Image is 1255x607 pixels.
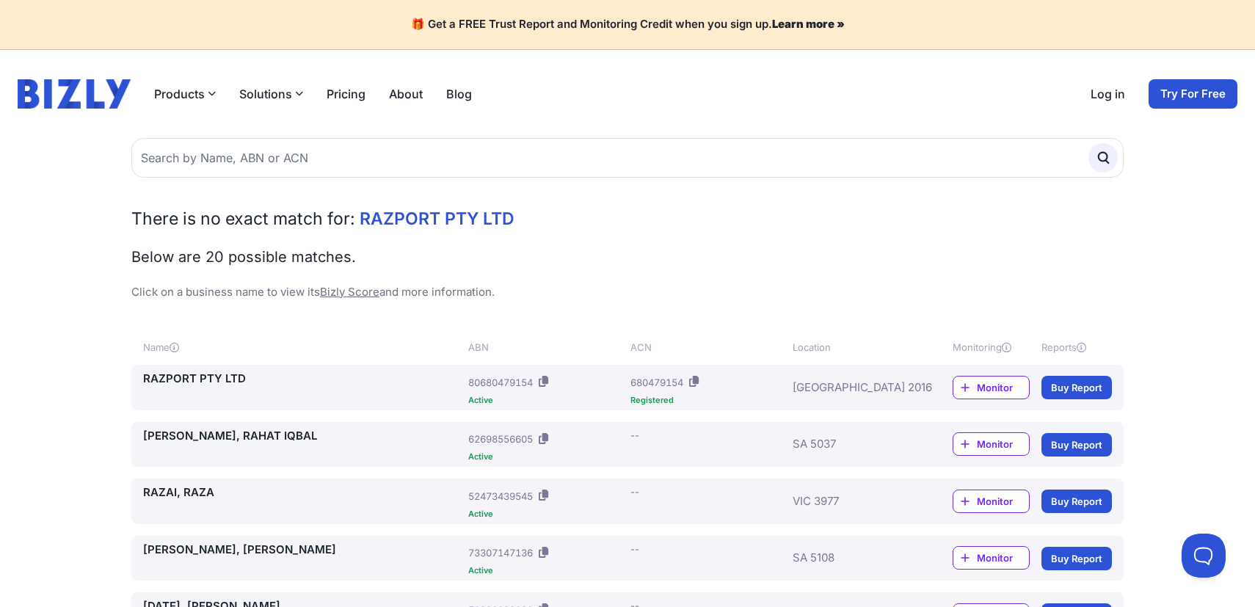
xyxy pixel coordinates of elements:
div: Location [793,340,909,355]
div: -- [630,428,639,443]
a: Monitor [953,432,1030,456]
a: Monitor [953,546,1030,570]
span: Monitor [977,550,1029,565]
div: [GEOGRAPHIC_DATA] 2016 [793,371,909,404]
a: RAZAI, RAZA [143,484,462,501]
button: Products [154,85,216,103]
a: Buy Report [1041,547,1112,570]
div: Monitoring [953,340,1030,355]
span: Monitor [977,494,1029,509]
div: SA 5108 [793,542,909,575]
a: [PERSON_NAME], RAHAT IQBAL [143,428,462,445]
div: ABN [468,340,625,355]
div: 62698556605 [468,432,533,446]
a: Try For Free [1149,79,1237,109]
div: Name [143,340,462,355]
div: Active [468,510,625,518]
div: -- [630,542,639,556]
span: RAZPORT PTY LTD [360,208,514,229]
div: 52473439545 [468,489,533,504]
p: Click on a business name to view its and more information. [131,284,1124,301]
div: Active [468,396,625,404]
a: Log in [1091,85,1125,103]
a: Buy Report [1041,433,1112,457]
button: Solutions [239,85,303,103]
a: RAZPORT PTY LTD [143,371,462,388]
div: SA 5037 [793,428,909,462]
div: Reports [1041,340,1112,355]
span: Monitor [977,437,1029,451]
span: There is no exact match for: [131,208,355,229]
a: Blog [446,85,472,103]
div: Active [468,567,625,575]
a: Buy Report [1041,490,1112,513]
iframe: Toggle Customer Support [1182,534,1226,578]
a: Learn more » [772,17,845,31]
div: 80680479154 [468,375,533,390]
div: 680479154 [630,375,683,390]
div: 73307147136 [468,545,533,560]
div: VIC 3977 [793,484,909,518]
div: Registered [630,396,787,404]
span: Below are 20 possible matches. [131,248,356,266]
div: -- [630,484,639,499]
div: ACN [630,340,787,355]
a: Monitor [953,376,1030,399]
input: Search by Name, ABN or ACN [131,138,1124,178]
a: Pricing [327,85,365,103]
h4: 🎁 Get a FREE Trust Report and Monitoring Credit when you sign up. [18,18,1237,32]
div: Active [468,453,625,461]
a: About [389,85,423,103]
a: Buy Report [1041,376,1112,399]
a: Bizly Score [320,285,379,299]
a: Monitor [953,490,1030,513]
a: [PERSON_NAME], [PERSON_NAME] [143,542,462,559]
span: Monitor [977,380,1029,395]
